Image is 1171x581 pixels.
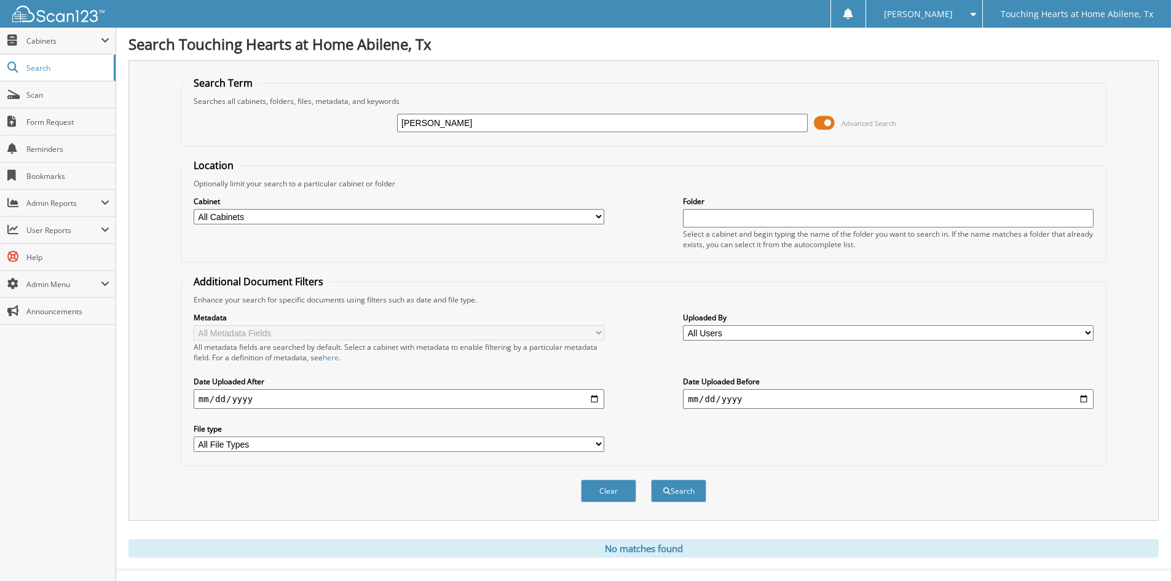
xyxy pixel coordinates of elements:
[187,178,1100,189] div: Optionally limit your search to a particular cabinet or folder
[26,225,101,235] span: User Reports
[683,376,1094,387] label: Date Uploaded Before
[683,229,1094,250] div: Select a cabinet and begin typing the name of the folder you want to search in. If the name match...
[187,96,1100,106] div: Searches all cabinets, folders, files, metadata, and keywords
[651,480,706,502] button: Search
[187,294,1100,305] div: Enhance your search for specific documents using filters such as date and file type.
[128,539,1159,558] div: No matches found
[194,312,604,323] label: Metadata
[842,119,896,128] span: Advanced Search
[26,252,109,263] span: Help
[128,34,1159,54] h1: Search Touching Hearts at Home Abilene, Tx
[26,279,101,290] span: Admin Menu
[26,63,108,73] span: Search
[26,198,101,208] span: Admin Reports
[683,312,1094,323] label: Uploaded By
[187,159,240,172] legend: Location
[194,424,604,434] label: File type
[323,352,339,363] a: here
[194,376,604,387] label: Date Uploaded After
[194,389,604,409] input: start
[26,144,109,154] span: Reminders
[683,196,1094,207] label: Folder
[581,480,636,502] button: Clear
[884,10,953,18] span: [PERSON_NAME]
[26,36,101,46] span: Cabinets
[187,275,329,288] legend: Additional Document Filters
[26,171,109,181] span: Bookmarks
[12,6,104,22] img: scan123-logo-white.svg
[194,342,604,363] div: All metadata fields are searched by default. Select a cabinet with metadata to enable filtering b...
[26,90,109,100] span: Scan
[194,196,604,207] label: Cabinet
[26,306,109,317] span: Announcements
[683,389,1094,409] input: end
[1001,10,1153,18] span: Touching Hearts at Home Abilene, Tx
[26,117,109,127] span: Form Request
[187,76,259,90] legend: Search Term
